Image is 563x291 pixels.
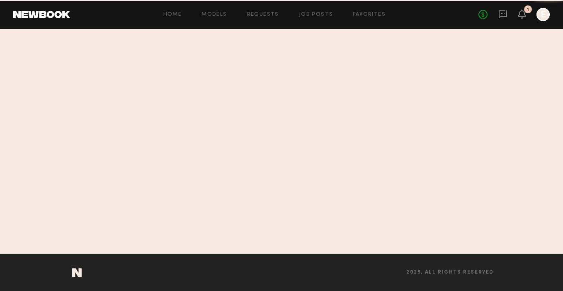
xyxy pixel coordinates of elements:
a: Requests [247,12,279,17]
a: Job Posts [299,12,333,17]
a: Favorites [353,12,386,17]
a: Models [201,12,227,17]
div: 1 [527,7,529,12]
span: 2025, all rights reserved [406,270,494,275]
a: Home [163,12,182,17]
a: E [536,8,550,21]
